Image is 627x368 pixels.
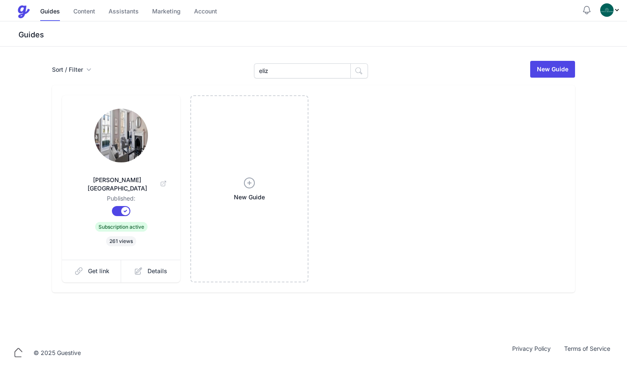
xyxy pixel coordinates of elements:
[234,193,265,201] span: New Guide
[40,3,60,21] a: Guides
[88,267,109,275] span: Get link
[600,3,614,17] img: oovs19i4we9w73xo0bfpgswpi0cd
[530,61,575,78] a: New Guide
[17,30,627,40] h3: Guides
[52,65,91,74] button: Sort / Filter
[505,345,557,361] a: Privacy Policy
[109,3,139,21] a: Assistants
[148,267,167,275] span: Details
[121,260,180,282] a: Details
[600,3,620,17] div: Profile Menu
[17,5,30,18] img: Guestive Guides
[73,3,95,21] a: Content
[194,3,217,21] a: Account
[557,345,617,361] a: Terms of Service
[75,176,167,193] span: [PERSON_NAME][GEOGRAPHIC_DATA]
[34,349,81,357] div: © 2025 Guestive
[254,63,351,78] input: Search Guides
[582,5,592,15] button: Notifications
[95,222,148,232] span: Subscription active
[62,260,122,282] a: Get link
[94,109,148,162] img: jq5810ixl10mmemiiiv6vsprzwgt
[190,95,308,282] a: New Guide
[75,166,167,194] a: [PERSON_NAME][GEOGRAPHIC_DATA]
[106,236,136,246] span: 261 views
[75,194,167,206] dd: Published:
[152,3,181,21] a: Marketing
